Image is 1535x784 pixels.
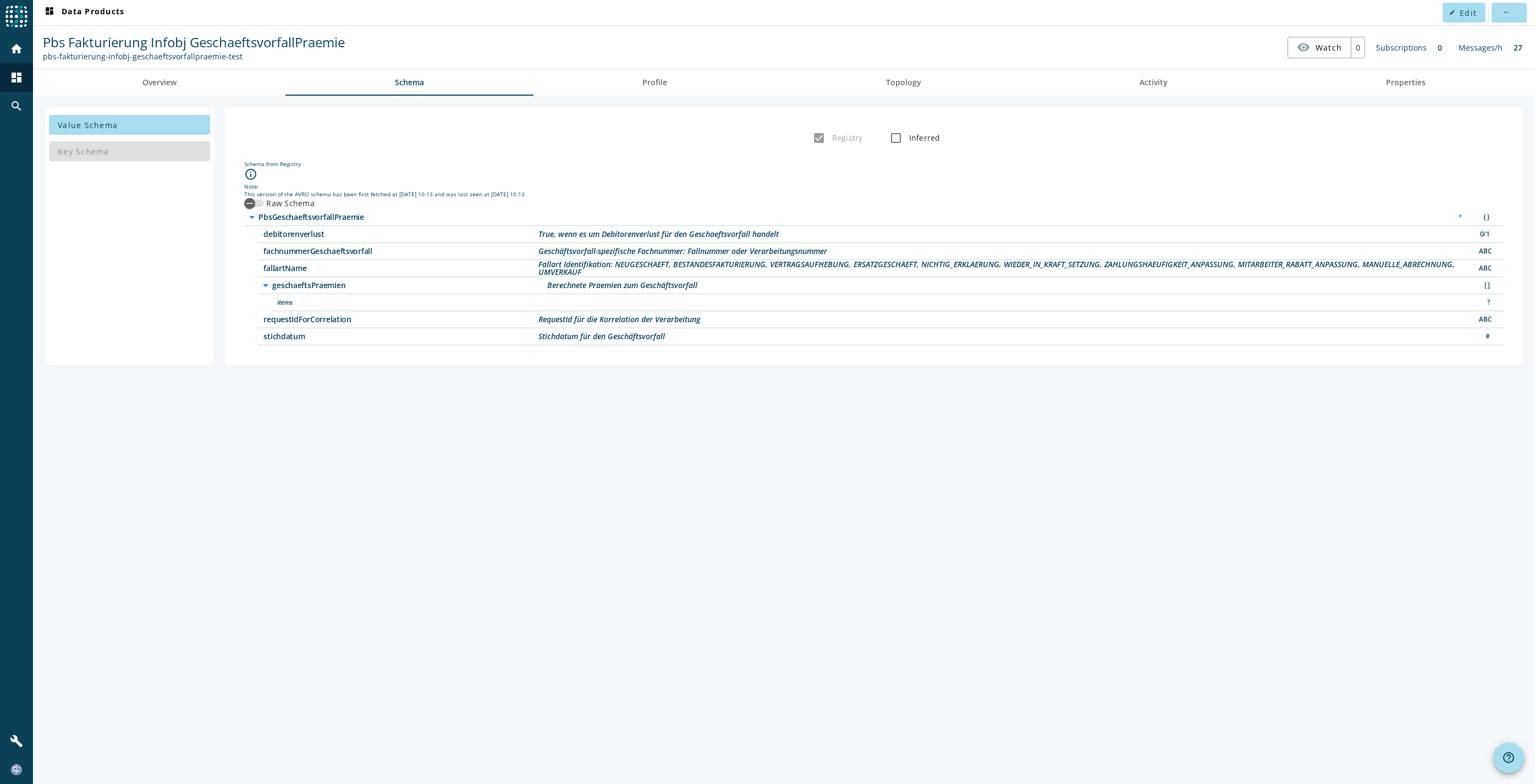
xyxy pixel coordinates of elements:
[10,71,23,84] mat-icon: dashboard
[263,316,538,323] span: /requestIdForCorrelation
[538,333,665,340] div: Description
[244,160,1504,168] div: Schema from Registry
[43,33,345,51] span: Pbs Fakturierung Infobj GeschaeftsvorfallPraemie
[538,247,827,255] div: Description
[49,115,210,135] button: Value Schema
[263,333,538,340] span: /stichdatum
[43,6,56,19] mat-icon: dashboard
[259,279,272,292] i: arrow_drop_down
[272,281,547,289] span: /geschaeftsPraemien
[10,42,23,56] mat-icon: home
[244,190,1504,198] div: This version of the AVRO schema has been first fetched at [DATE] 10:13 and was last seen at [DATE...
[1316,38,1342,57] span: Watch
[538,261,1471,276] div: Description
[1473,297,1495,308] div: Unknown
[58,120,118,130] span: Value Schema
[10,100,23,113] mat-icon: search
[1453,37,1508,58] div: Messages/h
[258,213,533,221] span: /
[538,316,700,323] div: Description
[1473,331,1495,343] div: Number
[263,247,538,255] span: /fachnummerGeschaeftsvorfall
[1508,37,1528,58] div: 27
[1432,37,1448,58] div: 0
[1473,263,1495,274] div: String
[1473,229,1495,240] div: Boolean
[1453,212,1468,223] div: Required
[263,230,538,238] span: /debitorenverlust
[264,198,315,209] label: Raw Schema
[1473,246,1495,257] div: String
[1297,41,1310,54] mat-icon: visibility
[1140,79,1168,86] span: Activity
[245,211,258,224] i: arrow_drop_down
[244,183,1504,190] div: Note:
[886,79,921,86] span: Topology
[1449,9,1455,15] mat-icon: edit
[547,281,697,289] div: Description
[43,51,345,62] div: Kafka Topic: pbs-fakturierung-infobj-geschaeftsvorfallpraemie-test
[38,3,129,23] button: Data Products
[395,79,424,86] span: Schema
[277,299,552,306] span: /geschaeftsPraemien/items
[43,6,124,19] span: Data Products
[1443,3,1486,23] button: Edit
[538,230,779,238] div: Description
[1502,751,1515,764] mat-icon: help_outline
[1351,37,1365,58] div: 0
[1473,314,1495,325] div: String
[1371,37,1432,58] div: Subscriptions
[1460,8,1477,18] span: Edit
[10,735,23,748] mat-icon: build
[5,5,27,27] img: spoud-logo.svg
[1473,212,1495,223] div: Object
[1386,79,1426,86] span: Properties
[1473,280,1495,291] div: Array
[11,764,22,775] img: aa0cdc0a786726abc9c8a55358630a5e
[244,168,257,181] i: info_outline
[142,79,177,86] span: Overview
[1503,9,1509,15] mat-icon: more_horiz
[907,132,940,143] label: Inferred
[263,264,538,272] span: /fallartName
[1288,37,1351,57] button: Watch
[642,79,667,86] span: Profile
